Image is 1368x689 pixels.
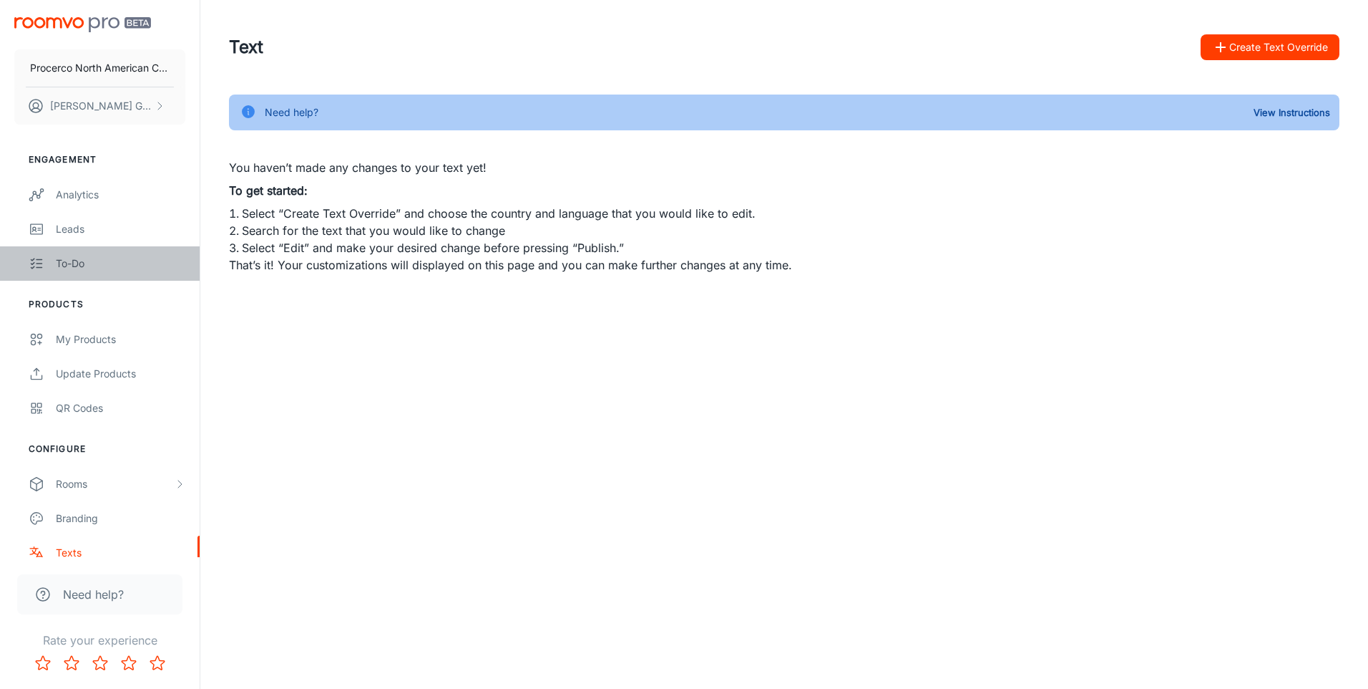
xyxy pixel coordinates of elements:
[229,183,308,198] b: To get started:
[1201,34,1339,60] button: Create Text Override
[229,159,1339,176] p: You haven’t made any changes to your text yet!
[229,205,1339,222] li: Select “Create Text Override” and choose the country and language that you would like to edit.
[229,34,263,60] h1: Text
[1250,102,1334,123] button: View Instructions
[14,17,151,32] img: Roomvo PRO Beta
[56,221,185,237] div: Leads
[56,187,185,203] div: Analytics
[30,60,170,76] p: Procerco North American Corporation
[14,87,185,125] button: [PERSON_NAME] Gloce
[50,98,151,114] p: [PERSON_NAME] Gloce
[229,222,1339,239] li: Search for the text that you would like to change
[265,99,318,126] div: Need help?
[229,239,1339,256] li: Select “Edit” and make your desired change before pressing “Publish.”
[14,49,185,87] button: Procerco North American Corporation
[56,256,185,271] div: To-do
[229,256,1339,274] p: That’s it! Your customizations will displayed on this page and you can make further changes at an...
[56,332,185,347] div: My Products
